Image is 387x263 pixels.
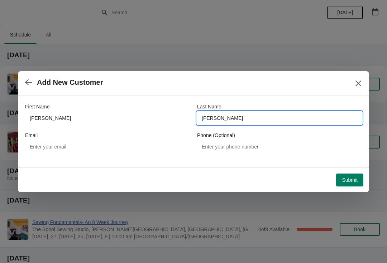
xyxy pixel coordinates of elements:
input: Smith [197,112,362,125]
label: First Name [25,103,49,110]
label: Email [25,132,38,139]
input: Enter your email [25,140,190,153]
input: John [25,112,190,125]
input: Enter your phone number [197,140,362,153]
label: Last Name [197,103,221,110]
span: Submit [342,177,358,183]
h2: Add New Customer [37,78,103,87]
button: Submit [336,174,363,186]
label: Phone (Optional) [197,132,235,139]
button: Close [352,77,365,90]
